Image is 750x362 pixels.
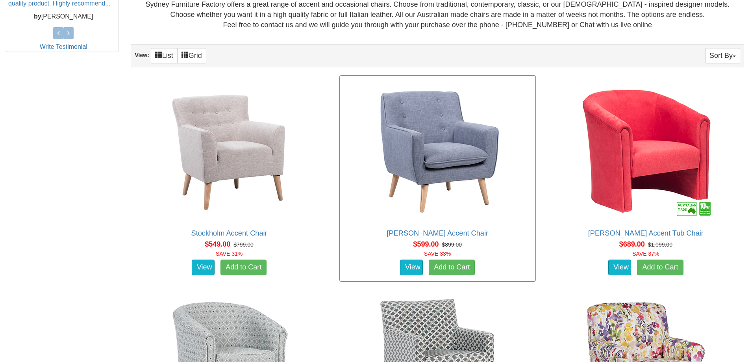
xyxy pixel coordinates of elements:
a: Stockholm Accent Chair [191,229,267,237]
strong: View: [135,52,149,59]
a: View [192,260,215,275]
del: $1,099.00 [648,241,672,248]
p: [PERSON_NAME] [8,12,119,21]
a: Add to Cart [637,260,683,275]
font: SAVE 33% [424,251,451,257]
del: $799.00 [233,241,254,248]
a: View [400,260,423,275]
img: Claudia Accent Chair [367,80,508,221]
b: by [34,13,41,20]
img: Chester Accent Tub Chair [575,80,717,221]
del: $899.00 [442,241,462,248]
a: Grid [177,48,206,63]
span: $599.00 [413,240,439,248]
a: List [151,48,178,63]
a: View [608,260,631,275]
a: Add to Cart [429,260,475,275]
button: Sort By [705,48,740,63]
font: SAVE 31% [216,251,243,257]
a: [PERSON_NAME] Accent Chair [387,229,488,237]
img: Stockholm Accent Chair [158,80,300,221]
span: $549.00 [205,240,230,248]
font: SAVE 37% [632,251,659,257]
a: [PERSON_NAME] Accent Tub Chair [588,229,704,237]
span: $689.00 [619,240,645,248]
a: Write Testimonial [40,43,87,50]
a: Add to Cart [220,260,267,275]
